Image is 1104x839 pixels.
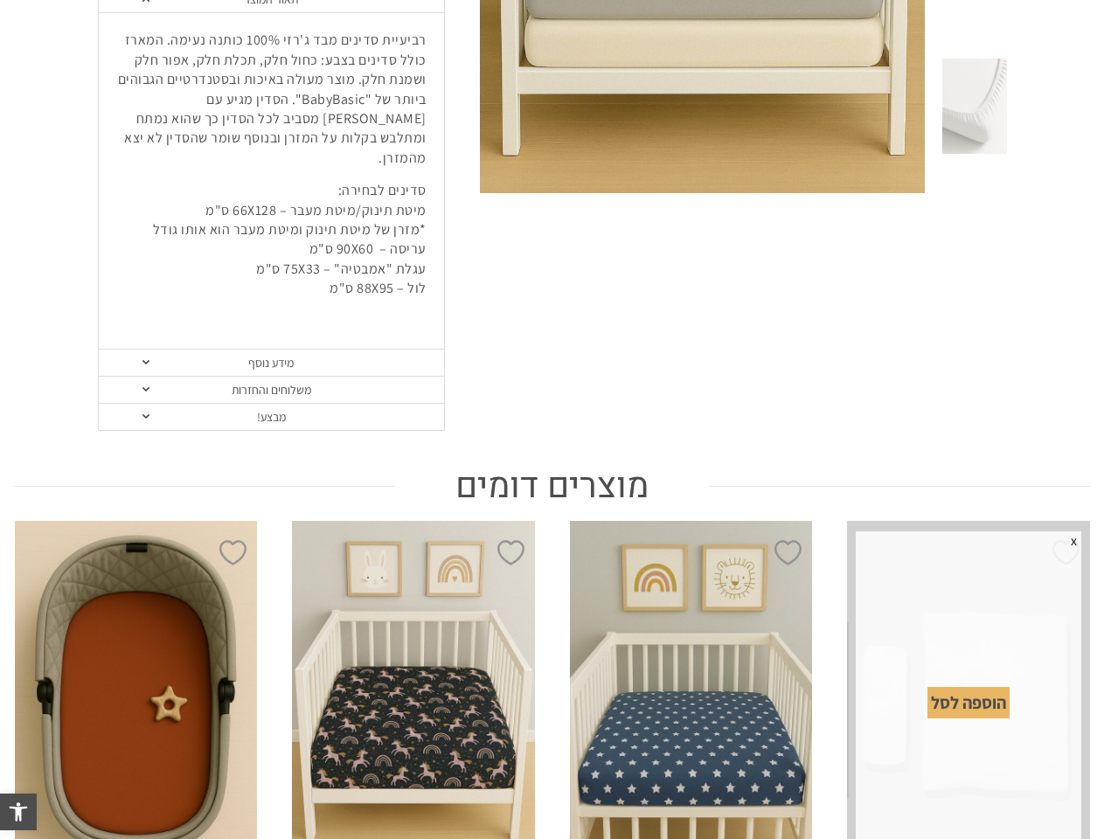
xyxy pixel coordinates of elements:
a: מידע נוסף [99,350,444,377]
p: רביעיית סדינים מבד ג'רזי 100% כותנה נעימה. המארז כולל סדינים בצבע: כחול חלק, תכלת חלק, אפור חלק ו... [116,31,427,168]
div: הוספה לסל [927,687,1010,718]
span: מוצרים דומים [455,466,649,508]
span: x [1066,531,1081,551]
a: מבצע! [99,404,444,431]
a: משלוחים והחזרות [99,377,444,404]
p: סדינים לבחירה: מיטת תינוק/מיטת מעבר – 66X128 ס"מ *מזרן של מיטת תינוק ומיטת מעבר הוא אותו גודל ערי... [116,181,427,298]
